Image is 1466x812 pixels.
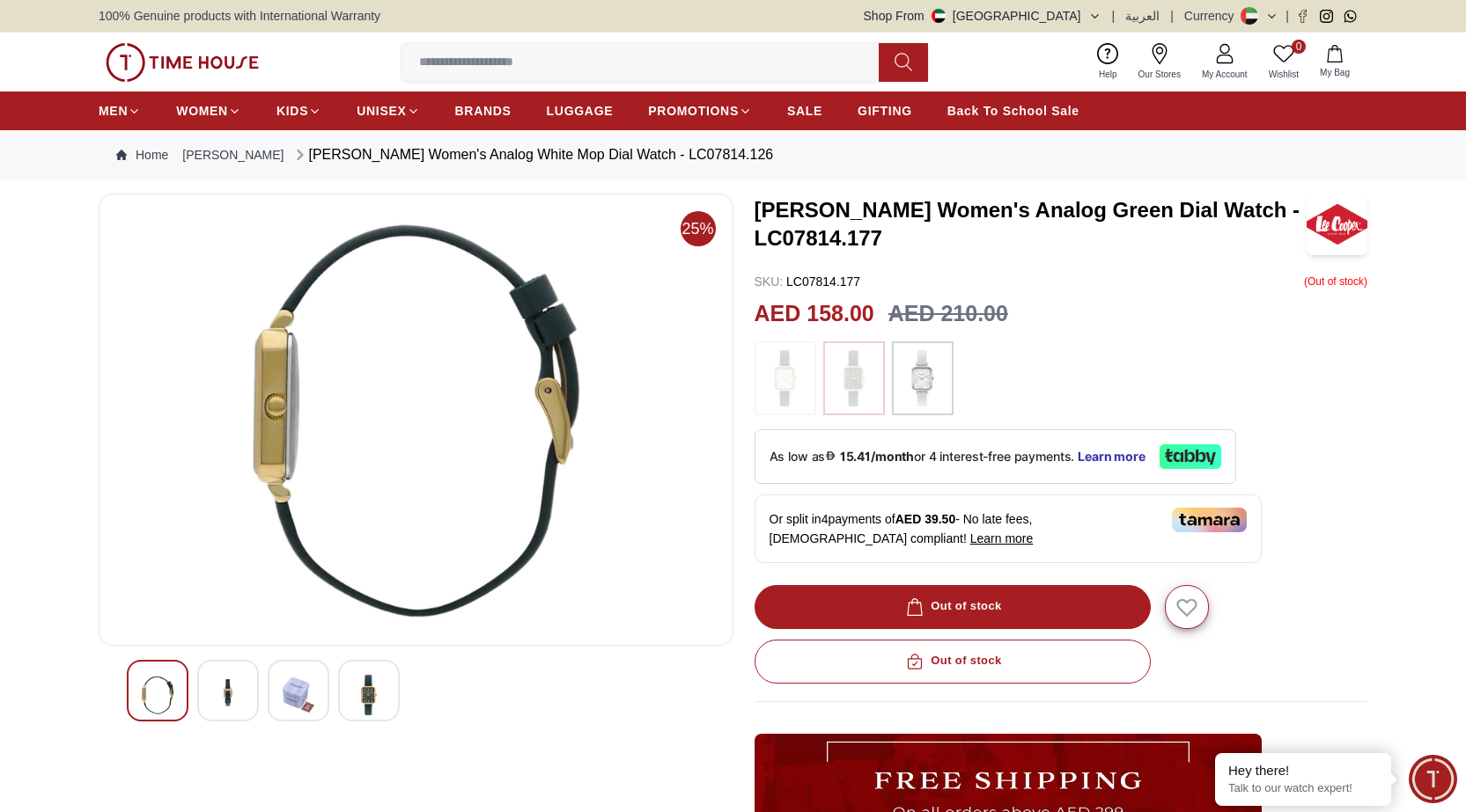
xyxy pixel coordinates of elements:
p: LC07814.177 [755,273,861,290]
a: Our Stores [1128,40,1191,84]
span: WOMEN [176,102,228,120]
img: LEE COOPER Women's Analog Green Dial Watch - LC07814.177 [1307,194,1367,255]
span: Our Stores [1131,68,1188,81]
div: Currency [1184,7,1241,25]
h2: AED 158.00 [755,297,874,331]
span: My Account [1195,68,1255,81]
span: GIFTING [858,102,912,120]
a: GIFTING [858,95,912,127]
span: KIDS [276,102,308,120]
span: 25% [681,211,716,246]
span: Back To School Sale [947,102,1079,120]
div: Or split in 4 payments of - No late fees, [DEMOGRAPHIC_DATA] compliant! [755,494,1262,563]
span: SALE [787,102,822,120]
a: WOMEN [176,95,241,127]
span: AED 39.50 [895,512,955,526]
span: My Bag [1313,66,1357,79]
img: LEE COOPER Women's Analog White Mop Dial Watch - LC07814.126 [212,675,244,706]
img: LEE COOPER Women's Analog White Mop Dial Watch - LC07814.126 [114,208,718,631]
span: PROMOTIONS [648,102,739,120]
span: Learn more [970,531,1034,545]
button: العربية [1125,7,1160,25]
a: SALE [787,95,822,127]
a: Instagram [1320,10,1333,23]
a: Home [116,146,168,164]
div: Hey there! [1228,762,1378,779]
nav: Breadcrumb [99,130,1367,179]
span: SKU : [755,274,784,289]
a: UNISEX [357,95,419,127]
button: My Bag [1309,41,1360,83]
img: Tamara [1172,508,1247,532]
a: MEN [99,95,141,127]
span: Wishlist [1262,68,1306,81]
div: [PERSON_NAME] Women's Analog White Mop Dial Watch - LC07814.126 [291,144,774,165]
img: ... [901,350,945,406]
p: Talk to our watch expert! [1228,781,1378,796]
a: Help [1088,40,1128,84]
button: Shop From[GEOGRAPHIC_DATA] [864,7,1101,25]
img: ... [763,350,807,406]
span: BRANDS [455,102,512,120]
a: KIDS [276,95,321,127]
span: | [1170,7,1174,25]
span: Help [1092,68,1124,81]
span: 0 [1292,40,1306,54]
span: MEN [99,102,128,120]
img: LEE COOPER Women's Analog White Mop Dial Watch - LC07814.126 [353,675,385,715]
img: United Arab Emirates [932,9,946,23]
h3: AED 210.00 [888,297,1008,331]
span: | [1112,7,1116,25]
a: BRANDS [455,95,512,127]
a: 0Wishlist [1258,40,1309,84]
div: Chat Widget [1409,755,1457,803]
span: UNISEX [357,102,406,120]
a: LUGGAGE [547,95,614,127]
a: PROMOTIONS [648,95,752,127]
img: LEE COOPER Women's Analog White Mop Dial Watch - LC07814.126 [283,675,314,715]
p: ( Out of stock ) [1304,273,1367,290]
a: Back To School Sale [947,95,1079,127]
img: ... [832,350,876,406]
span: 100% Genuine products with International Warranty [99,7,380,25]
a: [PERSON_NAME] [182,146,284,164]
a: Whatsapp [1344,10,1357,23]
h3: [PERSON_NAME] Women's Analog Green Dial Watch - LC07814.177 [755,196,1308,252]
a: Facebook [1296,10,1309,23]
span: LUGGAGE [547,102,614,120]
img: ... [106,43,259,82]
span: | [1286,7,1289,25]
img: LEE COOPER Women's Analog White Mop Dial Watch - LC07814.126 [142,675,173,715]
